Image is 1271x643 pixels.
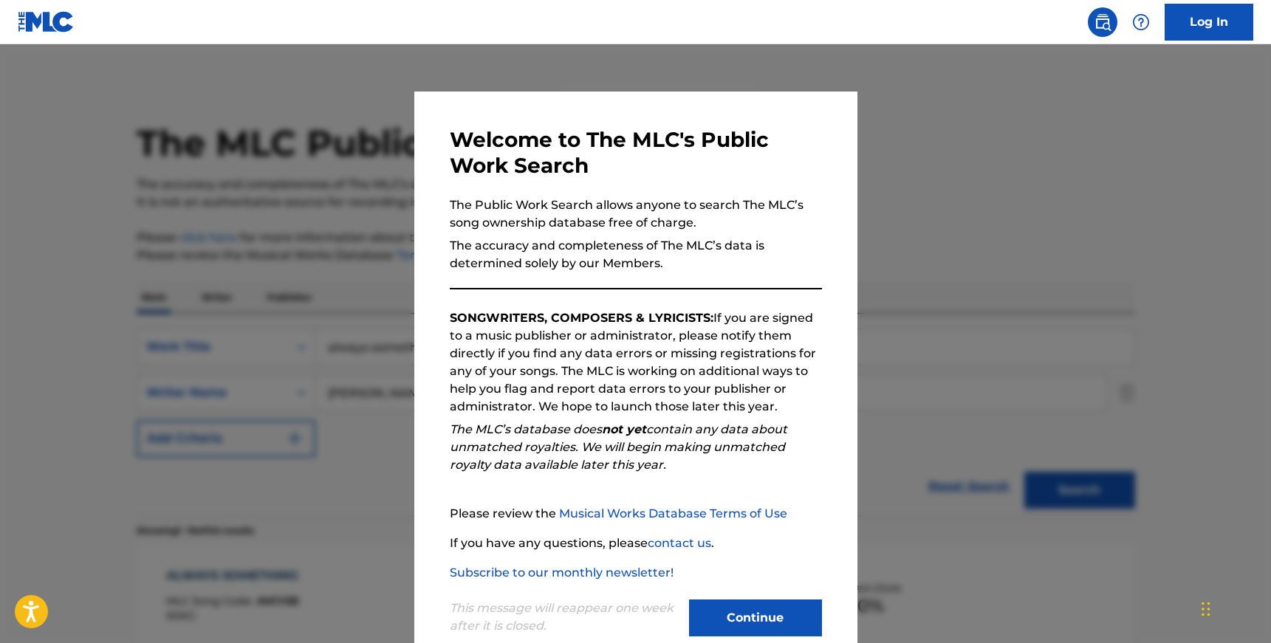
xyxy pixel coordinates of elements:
p: The Public Work Search allows anyone to search The MLC’s song ownership database free of charge. [450,196,822,232]
p: If you have any questions, please . [450,534,822,552]
a: Musical Works Database Terms of Use [559,506,787,520]
a: Log In [1165,4,1253,41]
img: help [1132,13,1150,31]
img: MLC Logo [18,11,75,32]
a: Subscribe to our monthly newsletter! [450,565,674,580]
h3: Welcome to The MLC's Public Work Search [450,127,822,179]
p: The accuracy and completeness of The MLC’s data is determined solely by our Members. [450,237,822,272]
img: search [1094,13,1111,31]
div: Drag [1202,587,1210,631]
div: Help [1126,7,1156,37]
p: Please review the [450,505,822,523]
a: Public Search [1088,7,1117,37]
button: Continue [689,599,822,636]
iframe: Chat Widget [1197,572,1271,643]
p: This message will reappear one week after it is closed. [450,599,680,635]
p: If you are signed to a music publisher or administrator, please notify them directly if you find ... [450,309,822,416]
strong: SONGWRITERS, COMPOSERS & LYRICISTS: [450,311,713,325]
em: The MLC’s database does contain any data about unmatched royalties. We will begin making unmatche... [450,422,787,472]
a: contact us [648,536,711,550]
strong: not yet [602,422,646,436]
